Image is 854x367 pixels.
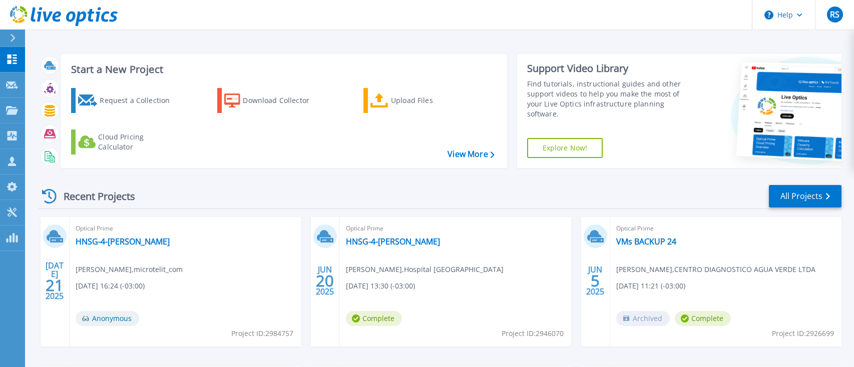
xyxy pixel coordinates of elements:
a: Request a Collection [71,88,183,113]
span: Complete [675,311,731,326]
span: Project ID: 2984757 [231,328,293,339]
a: Explore Now! [527,138,603,158]
div: Cloud Pricing Calculator [98,132,178,152]
span: Optical Prime [76,223,295,234]
div: JUN 2025 [586,262,605,299]
span: 21 [46,281,64,289]
span: 20 [316,276,334,285]
span: Anonymous [76,311,139,326]
a: All Projects [769,185,841,207]
a: Download Collector [217,88,329,113]
div: Upload Files [391,90,471,110]
span: RS [830,10,839,18]
div: Find tutorials, instructional guides and other support videos to help you make the most of your L... [527,79,691,119]
div: Support Video Library [527,62,691,75]
span: Project ID: 2926699 [772,328,834,339]
h3: Start a New Project [71,64,494,75]
span: Optical Prime [616,223,835,234]
a: Upload Files [363,88,475,113]
span: Complete [346,311,402,326]
div: Request a Collection [100,90,180,110]
a: View More [448,149,494,159]
span: Optical Prime [346,223,565,234]
span: [PERSON_NAME] , Hospital [GEOGRAPHIC_DATA] [346,264,504,275]
span: [PERSON_NAME] , microtelit_com [76,264,183,275]
span: [DATE] 11:21 (-03:00) [616,280,685,291]
a: Cloud Pricing Calculator [71,129,183,154]
span: Project ID: 2946070 [502,328,564,339]
span: Archived [616,311,670,326]
a: HNSG-4-[PERSON_NAME] [346,236,440,246]
span: [PERSON_NAME] , CENTRO DIAGNOSTICO AGUA VERDE LTDA [616,264,815,275]
span: 5 [591,276,600,285]
div: Recent Projects [39,184,149,208]
div: Download Collector [243,90,323,110]
a: VMs BACKUP 24 [616,236,676,246]
div: JUN 2025 [315,262,334,299]
a: HNSG-4-[PERSON_NAME] [76,236,170,246]
div: [DATE] 2025 [45,262,64,299]
span: [DATE] 13:30 (-03:00) [346,280,415,291]
span: [DATE] 16:24 (-03:00) [76,280,145,291]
